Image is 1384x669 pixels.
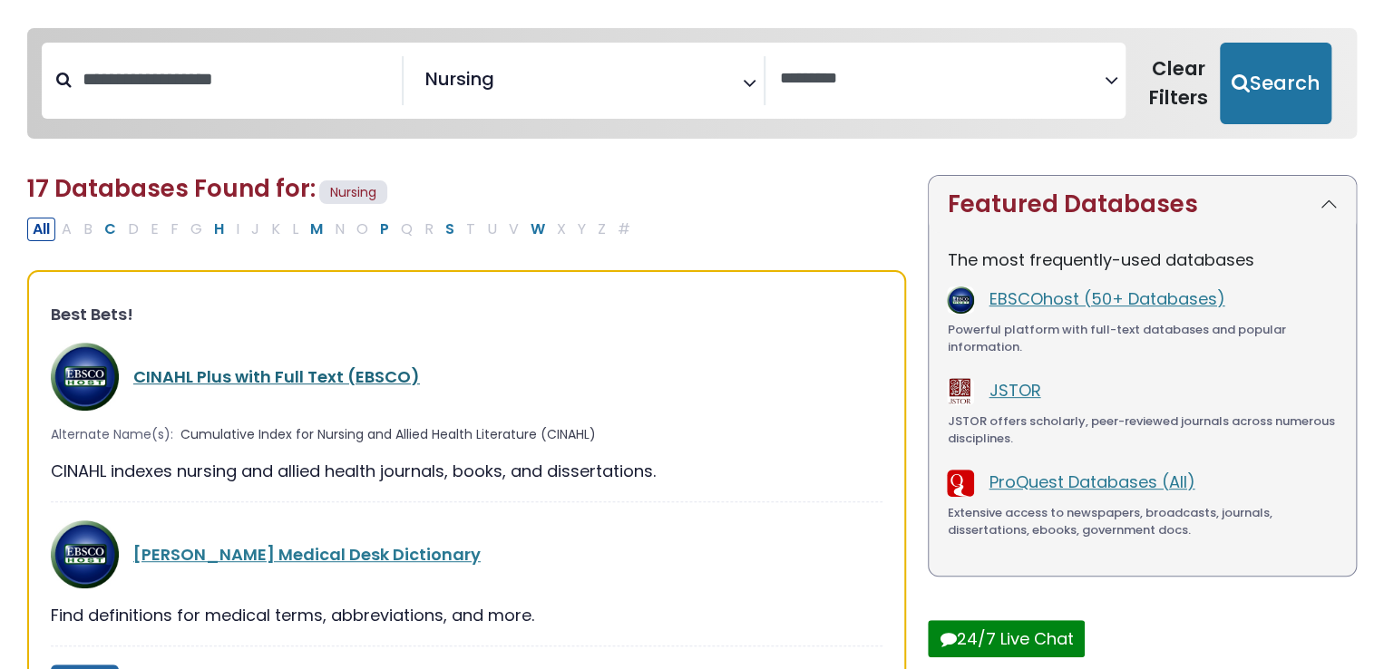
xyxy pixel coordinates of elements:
div: JSTOR offers scholarly, peer-reviewed journals across numerous disciplines. [947,412,1338,448]
button: Filter Results P [375,218,395,241]
span: Nursing [425,65,494,92]
div: Extensive access to newspapers, broadcasts, journals, dissertations, ebooks, government docs. [947,504,1338,539]
input: Search database by title or keyword [72,64,402,94]
button: All [27,218,55,241]
button: Filter Results C [99,218,122,241]
button: Submit for Search Results [1220,43,1331,124]
a: ProQuest Databases (All) [989,470,1194,493]
a: [PERSON_NAME] Medical Desk Dictionary [133,543,481,566]
h3: Best Bets! [51,305,882,325]
div: Find definitions for medical terms, abbreviations, and more. [51,603,882,627]
a: EBSCOhost (50+ Databases) [989,287,1224,310]
a: JSTOR [989,379,1040,402]
p: The most frequently-used databases [947,247,1338,272]
button: Filter Results W [525,218,551,241]
span: 17 Databases Found for: [27,172,316,205]
span: Nursing [319,180,387,205]
textarea: Search [498,75,511,94]
textarea: Search [780,70,1105,89]
span: Alternate Name(s): [51,425,173,444]
div: Powerful platform with full-text databases and popular information. [947,321,1338,356]
div: CINAHL indexes nursing and allied health journals, books, and dissertations. [51,459,882,483]
button: Filter Results S [440,218,460,241]
a: CINAHL Plus with Full Text (EBSCO) [133,365,420,388]
div: Alpha-list to filter by first letter of database name [27,217,638,239]
button: Filter Results H [209,218,229,241]
button: Clear Filters [1136,43,1220,124]
li: Nursing [418,65,494,92]
span: Cumulative Index for Nursing and Allied Health Literature (CINAHL) [180,425,596,444]
button: Featured Databases [929,176,1356,233]
nav: Search filters [27,28,1357,139]
button: 24/7 Live Chat [928,620,1085,657]
button: Filter Results M [305,218,328,241]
